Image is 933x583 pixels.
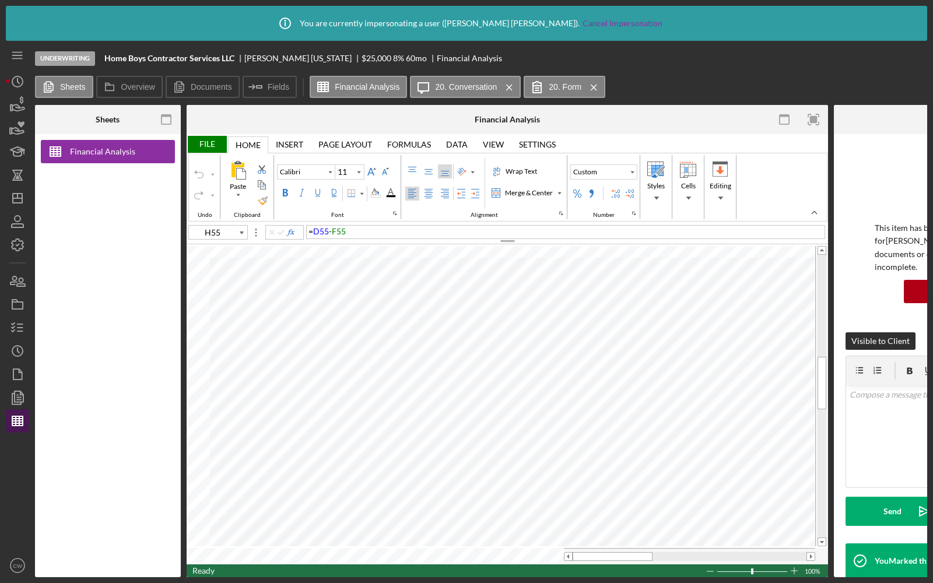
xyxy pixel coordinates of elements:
div: View [475,136,511,153]
div: Comma Style [584,187,598,201]
div: Decrease Indent [454,187,468,201]
div: 8 % [393,54,404,63]
div: File [187,136,227,153]
div: Formulas [380,136,439,153]
div: Copy [255,178,269,192]
div: Percent Style [570,187,584,201]
button: Financial Analysis [41,140,175,163]
div: Send [883,497,902,526]
div: Number Format [570,164,637,180]
button: Custom [570,164,637,180]
span: F55 [332,226,346,236]
button: Visible to Client [846,332,916,350]
button: Overview [96,76,163,98]
button: 20. Conversation [410,76,521,98]
b: Home Boys Contractor Services LLC [104,54,234,63]
label: Center Align [422,187,436,201]
label: Sheets [60,82,86,92]
div: indicatorAlignment [556,209,566,218]
div: Paste All [223,159,253,204]
label: Double Underline [327,186,341,200]
div: Editing [707,181,734,191]
div: Background Color [368,186,383,200]
label: Right Align [438,187,452,201]
div: Page Layout [318,140,372,149]
div: Zoom In [790,564,799,577]
div: Financial Analysis [70,140,135,163]
div: Formulas [387,140,431,149]
span: D55 [313,226,329,236]
label: Left Align [405,187,419,201]
div: indicatorFonts [390,209,399,218]
span: $25,000 [362,53,391,63]
span: 100% [805,565,822,578]
button: Fields [243,76,297,98]
div: Font [328,212,347,219]
span: - [329,226,332,236]
div: Settings [519,140,556,149]
div: Zoom [717,564,790,577]
div: Sheets [96,115,120,124]
div: Page Layout [311,136,380,153]
div: Clipboard [231,212,264,219]
button: Financial Analysis [310,76,407,98]
label: Overview [121,82,155,92]
div: Zoom [751,568,753,574]
div: 60 mo [406,54,427,63]
div: Font [274,155,401,219]
div: Cells [673,158,703,205]
label: Financial Analysis [335,82,399,92]
label: Wrap Text [490,164,540,178]
a: Cancel Impersonation [583,19,662,28]
div: Number [567,155,640,219]
div: Undo [195,212,215,219]
div: Increase Font Size [364,164,378,178]
div: Home [228,136,268,153]
div: Custom [571,167,599,177]
button: CW [6,554,29,577]
div: Increase Indent [468,187,482,201]
label: Middle Align [422,164,436,178]
div: Insert [268,136,311,153]
label: Fields [268,82,289,92]
div: Data [446,140,468,149]
label: 20. Conversation [435,82,497,92]
label: Format Painter [256,194,270,208]
label: Bottom Align [438,164,452,178]
div: Decrease Font Size [378,164,392,178]
div: Styles [641,158,671,205]
div: Visible to Client [851,332,910,350]
button: Insert Function [286,228,295,237]
div: Merge & Center [503,188,555,198]
div: Alignment [468,212,501,219]
div: Zoom Out [706,565,715,578]
div: Editing [705,158,735,205]
div: Increase Decimal [609,187,623,201]
div: Home [236,141,261,150]
div: Border [344,187,366,201]
div: Font Color [383,186,398,200]
div: Underwriting [35,51,95,66]
div: Undo [189,155,220,219]
label: Documents [191,82,232,92]
button: Sheets [35,76,93,98]
div: You are currently impersonating a user ( [PERSON_NAME] [PERSON_NAME] ). [271,9,662,38]
label: 20. Form [549,82,581,92]
div: Cut [255,162,269,176]
div: Styles [645,181,667,191]
div: Insert [276,140,303,149]
div: Clipboard [220,155,274,219]
label: Top Align [405,164,419,178]
text: CW [13,563,23,569]
span: = [308,226,313,236]
div: Financial Analysis [437,54,502,63]
div: Number [590,212,618,219]
div: Financial Analysis [475,115,540,124]
div: View [483,140,504,149]
div: [PERSON_NAME] [US_STATE] [244,54,362,63]
div: Paste [227,181,248,192]
div: indicatorNumbers [629,209,639,218]
label: Underline [311,186,325,200]
label: Italic [294,186,308,200]
div: Decrease Decimal [623,187,637,201]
